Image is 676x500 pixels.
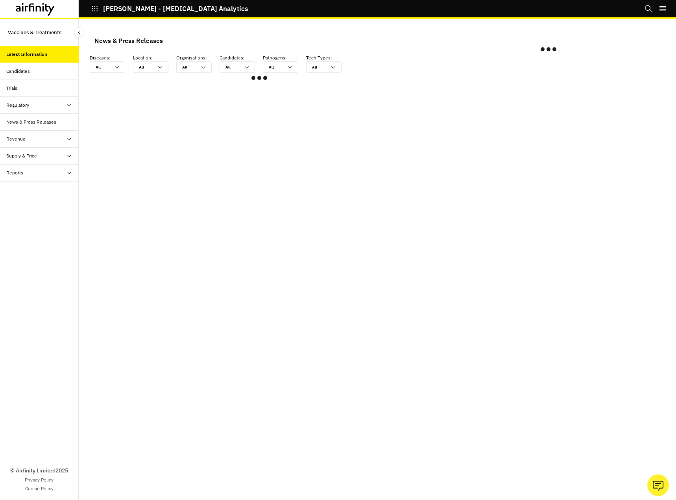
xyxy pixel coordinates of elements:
div: Latest Information [6,51,47,58]
p: Diseases : [90,54,133,61]
p: Organisations : [176,54,220,61]
button: [PERSON_NAME] - [MEDICAL_DATA] Analytics [91,2,248,15]
button: Ask our analysts [647,474,669,496]
p: Pathogens : [263,54,306,61]
div: Supply & Price [6,152,37,159]
p: Location : [133,54,176,61]
a: Privacy Policy [25,476,54,483]
p: Tech Types : [306,54,349,61]
a: Cookie Policy [25,485,54,492]
div: Trials [6,85,17,92]
div: News & Press Releases [6,119,56,126]
div: News & Press Releases [94,35,163,46]
div: Candidates [6,68,30,75]
div: Regulatory [6,102,29,109]
p: Vaccines & Treatments [8,25,61,40]
div: Reports [6,169,23,176]
p: © Airfinity Limited 2025 [10,467,68,475]
div: Revenue [6,135,26,143]
button: Search [645,2,652,15]
button: Close Sidebar [74,27,84,37]
p: Candidates : [220,54,263,61]
p: [PERSON_NAME] - [MEDICAL_DATA] Analytics [103,5,248,12]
